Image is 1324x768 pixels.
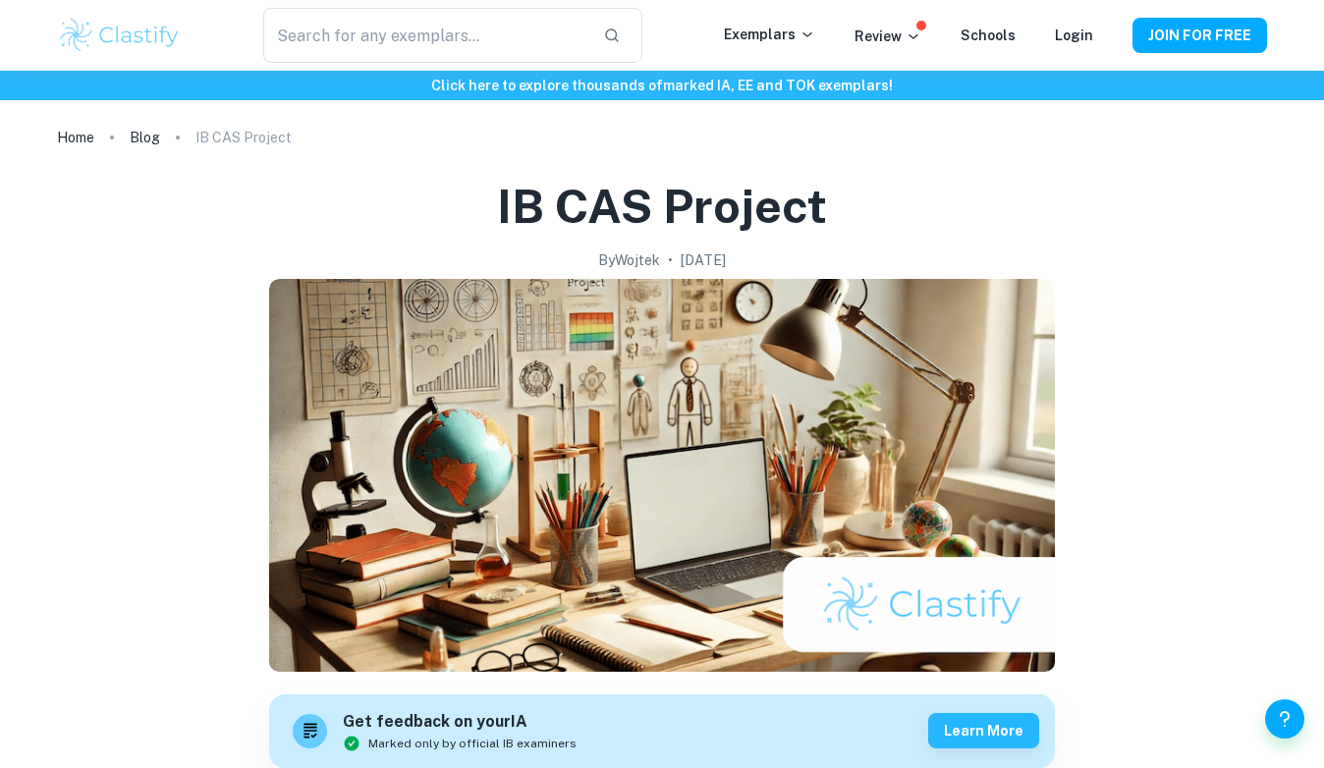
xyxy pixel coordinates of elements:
[1265,699,1304,739] button: Help and Feedback
[681,249,726,271] h2: [DATE]
[598,249,660,271] h2: By Wojtek
[4,75,1320,96] h6: Click here to explore thousands of marked IA, EE and TOK exemplars !
[497,175,827,238] h1: IB CAS Project
[343,710,577,735] h6: Get feedback on your IA
[668,249,673,271] p: •
[961,27,1016,43] a: Schools
[57,16,182,55] img: Clastify logo
[263,8,587,63] input: Search for any exemplars...
[195,127,292,148] p: IB CAS Project
[57,124,94,151] a: Home
[269,279,1055,672] img: IB CAS Project cover image
[928,713,1039,748] button: Learn more
[855,26,921,47] p: Review
[269,694,1055,768] a: Get feedback on yourIAMarked only by official IB examinersLearn more
[130,124,160,151] a: Blog
[368,735,577,752] span: Marked only by official IB examiners
[1132,18,1267,53] button: JOIN FOR FREE
[1055,27,1093,43] a: Login
[724,24,815,45] p: Exemplars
